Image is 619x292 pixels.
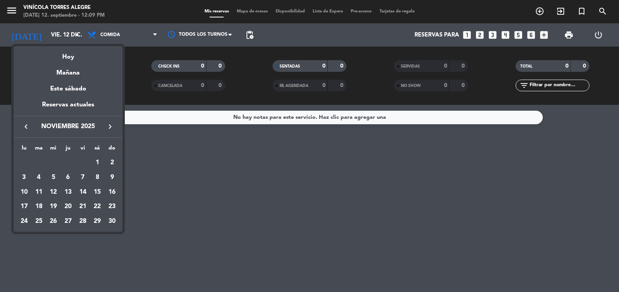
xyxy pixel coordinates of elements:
div: 17 [17,200,31,213]
div: 12 [47,186,60,199]
td: 16 de noviembre de 2025 [105,185,119,200]
td: 4 de noviembre de 2025 [31,170,46,185]
td: 3 de noviembre de 2025 [17,170,31,185]
td: 28 de noviembre de 2025 [75,214,90,229]
td: 10 de noviembre de 2025 [17,185,31,200]
div: 16 [105,186,119,199]
i: keyboard_arrow_left [21,122,31,131]
div: 3 [17,171,31,184]
div: 18 [32,200,45,213]
td: 9 de noviembre de 2025 [105,170,119,185]
th: miércoles [46,144,61,156]
div: 28 [76,215,89,228]
th: viernes [75,144,90,156]
td: 29 de noviembre de 2025 [90,214,105,229]
div: 19 [47,200,60,213]
td: 14 de noviembre de 2025 [75,185,90,200]
td: 20 de noviembre de 2025 [61,199,75,214]
div: 2 [105,156,119,169]
div: 27 [61,215,75,228]
div: 6 [61,171,75,184]
td: 23 de noviembre de 2025 [105,199,119,214]
td: 2 de noviembre de 2025 [105,155,119,170]
td: 6 de noviembre de 2025 [61,170,75,185]
div: 21 [76,200,89,213]
div: 25 [32,215,45,228]
td: 19 de noviembre de 2025 [46,199,61,214]
span: noviembre 2025 [33,122,103,132]
div: 10 [17,186,31,199]
div: 8 [91,171,104,184]
td: NOV. [17,155,90,170]
div: 24 [17,215,31,228]
div: 5 [47,171,60,184]
th: sábado [90,144,105,156]
div: 30 [105,215,119,228]
td: 17 de noviembre de 2025 [17,199,31,214]
td: 11 de noviembre de 2025 [31,185,46,200]
td: 5 de noviembre de 2025 [46,170,61,185]
div: 29 [91,215,104,228]
div: Hoy [14,46,122,62]
div: Reservas actuales [14,100,122,116]
div: 1 [91,156,104,169]
td: 25 de noviembre de 2025 [31,214,46,229]
div: Este sábado [14,78,122,100]
td: 1 de noviembre de 2025 [90,155,105,170]
div: Mañana [14,62,122,78]
td: 26 de noviembre de 2025 [46,214,61,229]
button: keyboard_arrow_right [103,122,117,132]
div: 4 [32,171,45,184]
td: 24 de noviembre de 2025 [17,214,31,229]
td: 30 de noviembre de 2025 [105,214,119,229]
div: 23 [105,200,119,213]
td: 15 de noviembre de 2025 [90,185,105,200]
td: 8 de noviembre de 2025 [90,170,105,185]
div: 11 [32,186,45,199]
div: 20 [61,200,75,213]
div: 15 [91,186,104,199]
div: 13 [61,186,75,199]
td: 22 de noviembre de 2025 [90,199,105,214]
th: jueves [61,144,75,156]
div: 26 [47,215,60,228]
button: keyboard_arrow_left [19,122,33,132]
div: 14 [76,186,89,199]
td: 7 de noviembre de 2025 [75,170,90,185]
td: 18 de noviembre de 2025 [31,199,46,214]
th: lunes [17,144,31,156]
div: 22 [91,200,104,213]
th: martes [31,144,46,156]
i: keyboard_arrow_right [105,122,115,131]
div: 9 [105,171,119,184]
td: 12 de noviembre de 2025 [46,185,61,200]
td: 21 de noviembre de 2025 [75,199,90,214]
td: 27 de noviembre de 2025 [61,214,75,229]
td: 13 de noviembre de 2025 [61,185,75,200]
th: domingo [105,144,119,156]
div: 7 [76,171,89,184]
